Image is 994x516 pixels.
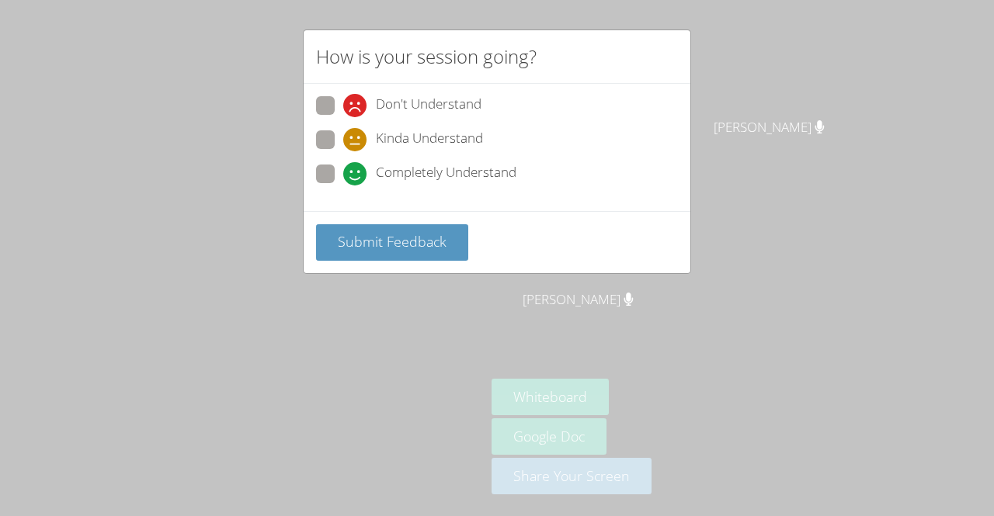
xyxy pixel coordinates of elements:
[376,162,516,185] span: Completely Understand
[316,224,468,261] button: Submit Feedback
[376,94,481,117] span: Don't Understand
[376,128,483,151] span: Kinda Understand
[338,232,447,251] span: Submit Feedback
[316,43,537,71] h2: How is your session going?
